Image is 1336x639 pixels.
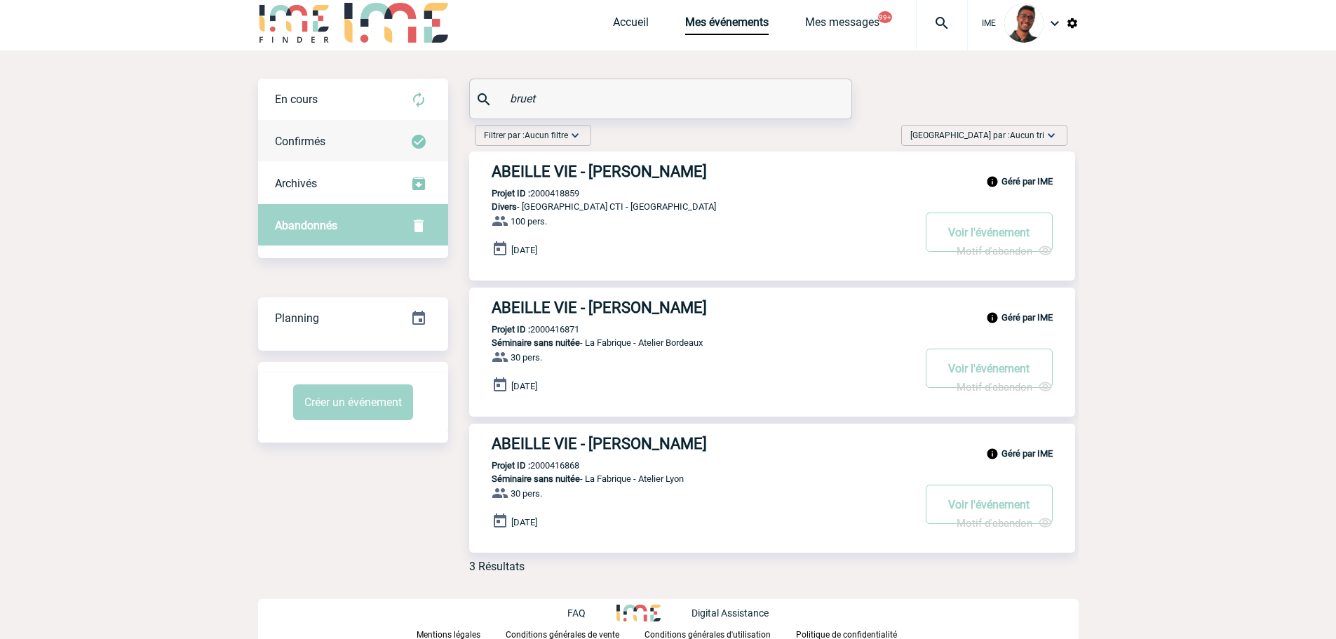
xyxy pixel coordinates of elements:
img: baseline_expand_more_white_24dp-b.png [568,128,582,142]
h3: ABEILLE VIE - [PERSON_NAME] [492,299,912,316]
a: Mes messages [805,15,879,35]
div: Motif d'abandon : Projet annulé Date : 07-05-2024 Auteur : Agence Commentaire : [957,516,1053,530]
div: Retrouvez ici tous vos évènements avant confirmation [258,79,448,121]
img: info_black_24dp.svg [986,175,999,188]
div: Retrouvez ici tous vos événements annulés [258,205,448,247]
div: Retrouvez ici tous vos événements organisés par date et état d'avancement [258,297,448,339]
p: 2000418859 [469,188,579,199]
span: Motif d'abandon [957,517,1032,530]
span: Divers [492,201,517,212]
b: Géré par IME [1001,176,1053,187]
h3: ABEILLE VIE - [PERSON_NAME] [492,435,912,452]
input: Rechercher un événement par son nom [506,88,818,109]
a: ABEILLE VIE - [PERSON_NAME] [469,299,1075,316]
img: IME-Finder [258,3,331,43]
span: Confirmés [275,135,325,148]
b: Projet ID : [492,188,530,199]
span: Aucun filtre [525,130,568,140]
span: IME [982,18,996,28]
span: [GEOGRAPHIC_DATA] par : [910,128,1044,142]
span: Motif d'abandon [957,381,1032,394]
p: 2000416868 [469,460,579,471]
button: 99+ [878,11,892,23]
h3: ABEILLE VIE - [PERSON_NAME] [492,163,912,180]
p: FAQ [567,607,586,619]
p: - La Fabrique - Atelier Lyon [469,473,912,484]
div: Retrouvez ici tous les événements que vous avez décidé d'archiver [258,163,448,205]
b: Géré par IME [1001,448,1053,459]
span: Motif d'abandon [957,245,1032,257]
div: 3 Résultats [469,560,525,573]
button: Voir l'événement [926,485,1053,524]
span: En cours [275,93,318,106]
a: Accueil [613,15,649,35]
span: 100 pers. [511,216,547,227]
a: ABEILLE VIE - [PERSON_NAME] [469,163,1075,180]
span: Abandonnés [275,219,337,232]
span: 30 pers. [511,352,542,363]
div: Motif d'abandon : Projet annulé Date : 07-05-2024 Auteur : Agence Commentaire : [957,379,1053,394]
span: [DATE] [511,381,537,391]
span: Séminaire sans nuitée [492,337,580,348]
span: [DATE] [511,517,537,527]
img: info_black_24dp.svg [986,311,999,324]
p: - [GEOGRAPHIC_DATA] CTI - [GEOGRAPHIC_DATA] [469,201,912,212]
a: FAQ [567,605,616,619]
span: Filtrer par : [484,128,568,142]
p: - La Fabrique - Atelier Bordeaux [469,337,912,348]
b: Projet ID : [492,324,530,335]
span: Planning [275,311,319,325]
button: Créer un événement [293,384,413,420]
b: Géré par IME [1001,312,1053,323]
img: baseline_expand_more_white_24dp-b.png [1044,128,1058,142]
button: Voir l'événement [926,349,1053,388]
div: Motif d'abandon : Projet annulé Date : 02-10-2024 Auteur : Agence Commentaire : [957,243,1053,258]
a: ABEILLE VIE - [PERSON_NAME] [469,435,1075,452]
span: Séminaire sans nuitée [492,473,580,484]
a: Planning [258,297,448,338]
a: Mes événements [685,15,769,35]
img: 124970-0.jpg [1004,4,1044,43]
span: [DATE] [511,245,537,255]
img: http://www.idealmeetingsevents.fr/ [616,605,660,621]
span: Archivés [275,177,317,190]
p: 2000416871 [469,324,579,335]
button: Voir l'événement [926,213,1053,252]
span: 30 pers. [511,488,542,499]
b: Projet ID : [492,460,530,471]
span: Aucun tri [1010,130,1044,140]
img: info_black_24dp.svg [986,448,999,460]
p: Digital Assistance [691,607,769,619]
